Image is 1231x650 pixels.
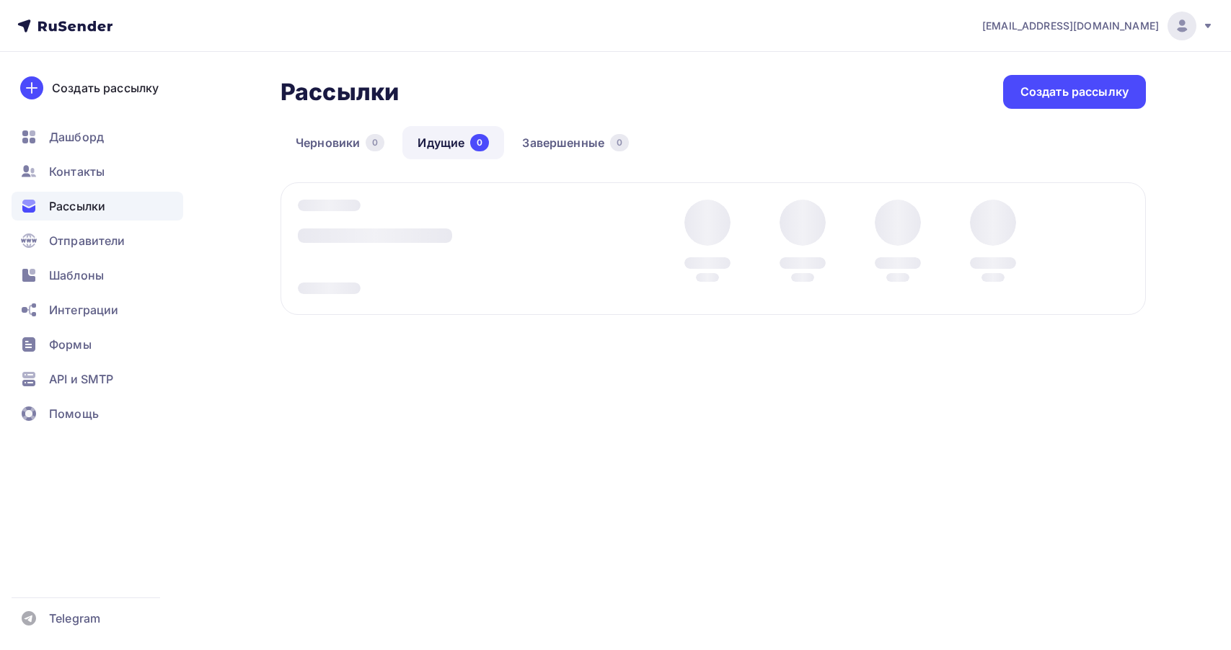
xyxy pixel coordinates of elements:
[12,226,183,255] a: Отправители
[366,134,384,151] div: 0
[507,126,644,159] a: Завершенные0
[402,126,504,159] a: Идущие0
[52,79,159,97] div: Создать рассылку
[49,336,92,353] span: Формы
[12,261,183,290] a: Шаблоны
[982,19,1159,33] span: [EMAIL_ADDRESS][DOMAIN_NAME]
[49,267,104,284] span: Шаблоны
[610,134,629,151] div: 0
[49,301,118,319] span: Интеграции
[12,123,183,151] a: Дашборд
[49,128,104,146] span: Дашборд
[49,610,100,627] span: Telegram
[1020,84,1129,100] div: Создать рассылку
[281,78,399,107] h2: Рассылки
[49,370,113,388] span: API и SMTP
[12,157,183,186] a: Контакты
[49,232,125,249] span: Отправители
[49,197,105,215] span: Рассылки
[12,330,183,359] a: Формы
[470,134,489,151] div: 0
[12,192,183,221] a: Рассылки
[49,163,105,180] span: Контакты
[281,126,400,159] a: Черновики0
[982,12,1214,40] a: [EMAIL_ADDRESS][DOMAIN_NAME]
[49,405,99,422] span: Помощь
